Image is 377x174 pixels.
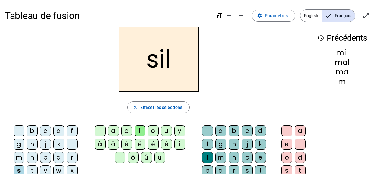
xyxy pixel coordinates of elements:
div: e [281,139,292,150]
mat-icon: close [132,105,138,110]
div: é [135,139,145,150]
div: mil [317,49,367,56]
div: n [27,152,38,163]
div: j [242,139,253,150]
div: m [215,152,226,163]
div: ma [317,68,367,76]
button: Augmenter la taille de la police [223,10,235,22]
div: i [295,139,306,150]
div: ü [154,152,165,163]
div: u [161,125,172,136]
div: c [242,125,253,136]
div: mal [317,59,367,66]
span: Français [322,10,355,22]
div: p [40,152,51,163]
div: b [27,125,38,136]
div: y [174,125,185,136]
button: Entrer en plein écran [360,10,372,22]
div: a [295,125,306,136]
div: f [202,139,213,150]
span: English [300,10,322,22]
div: m [317,78,367,85]
div: b [229,125,239,136]
mat-icon: remove [237,12,245,19]
div: à [95,139,106,150]
div: a [108,125,119,136]
mat-button-toggle-group: Language selection [300,9,355,22]
button: Paramètres [252,10,295,22]
div: è [121,139,132,150]
h3: Précédents [317,31,367,45]
div: d [53,125,64,136]
div: î [174,139,185,150]
div: j [40,139,51,150]
span: Effacer les sélections [140,104,182,111]
button: Diminuer la taille de la police [235,10,247,22]
mat-icon: settings [257,13,262,18]
div: é [255,152,266,163]
div: f [67,125,78,136]
div: r [67,152,78,163]
div: m [14,152,24,163]
div: h [229,139,239,150]
div: ê [148,139,159,150]
div: d [255,125,266,136]
mat-icon: add [225,12,233,19]
div: c [40,125,51,136]
div: g [14,139,24,150]
span: Paramètres [265,12,288,19]
div: d [295,152,306,163]
div: o [148,125,159,136]
div: i [135,125,145,136]
div: û [141,152,152,163]
div: g [215,139,226,150]
div: ô [128,152,139,163]
mat-icon: history [317,34,324,42]
button: Effacer les sélections [127,101,190,113]
div: q [53,152,64,163]
mat-icon: open_in_full [363,12,370,19]
h2: sil [119,27,199,92]
div: h [27,139,38,150]
div: ï [115,152,125,163]
div: o [281,152,292,163]
div: a [215,125,226,136]
div: l [202,152,213,163]
div: â [108,139,119,150]
h1: Tableau de fusion [5,6,211,25]
mat-icon: format_size [216,12,223,19]
div: k [255,139,266,150]
div: k [53,139,64,150]
div: l [67,139,78,150]
div: e [121,125,132,136]
div: n [229,152,239,163]
div: o [242,152,253,163]
div: ë [161,139,172,150]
